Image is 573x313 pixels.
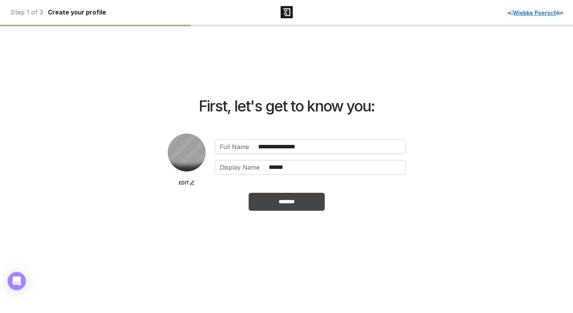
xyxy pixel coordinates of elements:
[215,140,254,154] span: Full Name
[11,8,43,16] span: Step 1 of 3
[8,272,26,290] div: Open Intercom Messenger
[507,9,563,17] img: Wiebke Poerschke
[48,8,106,16] span: Create your profile
[281,6,293,18] img: logo-6ba331977e59facfbff2947a2e854c94a5e6b03243a11af005d3916e8cc67d17.png
[179,180,195,186] a: Edit
[215,160,265,175] span: Display Name
[168,97,406,115] h1: First, let's get to know you:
